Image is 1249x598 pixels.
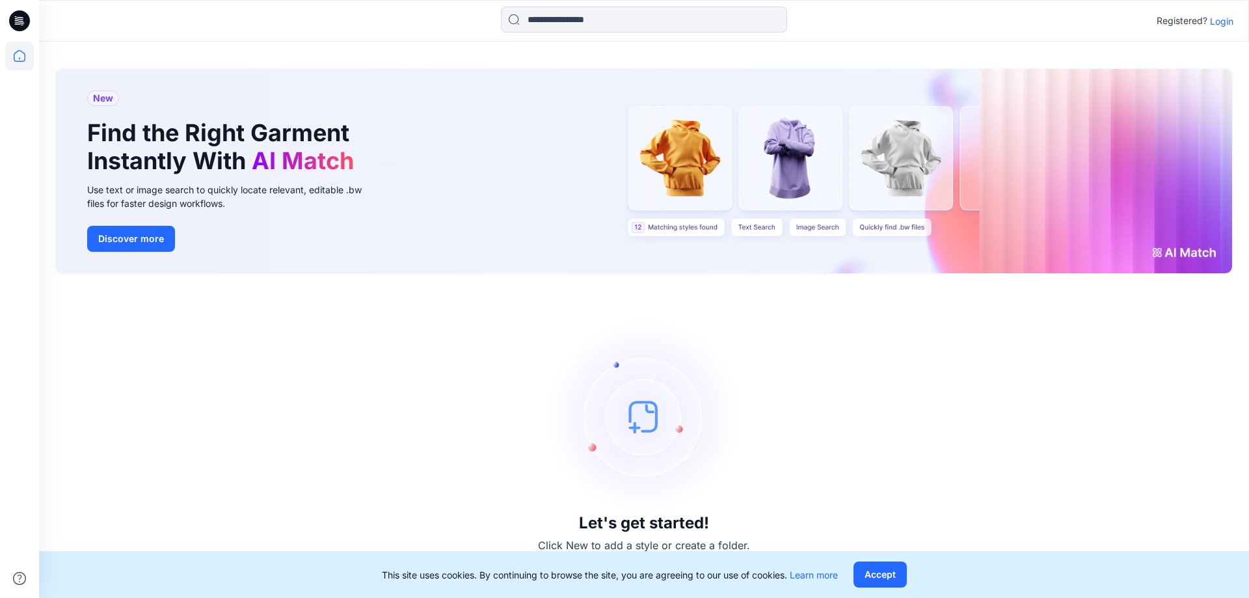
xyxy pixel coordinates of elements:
a: Learn more [790,569,838,580]
p: Login [1210,14,1233,28]
p: This site uses cookies. By continuing to browse the site, you are agreeing to our use of cookies. [382,568,838,582]
button: Accept [853,562,907,588]
h1: Find the Right Garment Instantly With [87,119,360,175]
div: Use text or image search to quickly locate relevant, editable .bw files for faster design workflows. [87,183,380,210]
p: Registered? [1157,13,1207,29]
img: empty-state-image.svg [546,319,742,514]
span: AI Match [252,146,354,175]
h3: Let's get started! [579,514,709,532]
span: New [93,90,113,106]
p: Click New to add a style or create a folder. [538,537,750,553]
button: Discover more [87,226,175,252]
